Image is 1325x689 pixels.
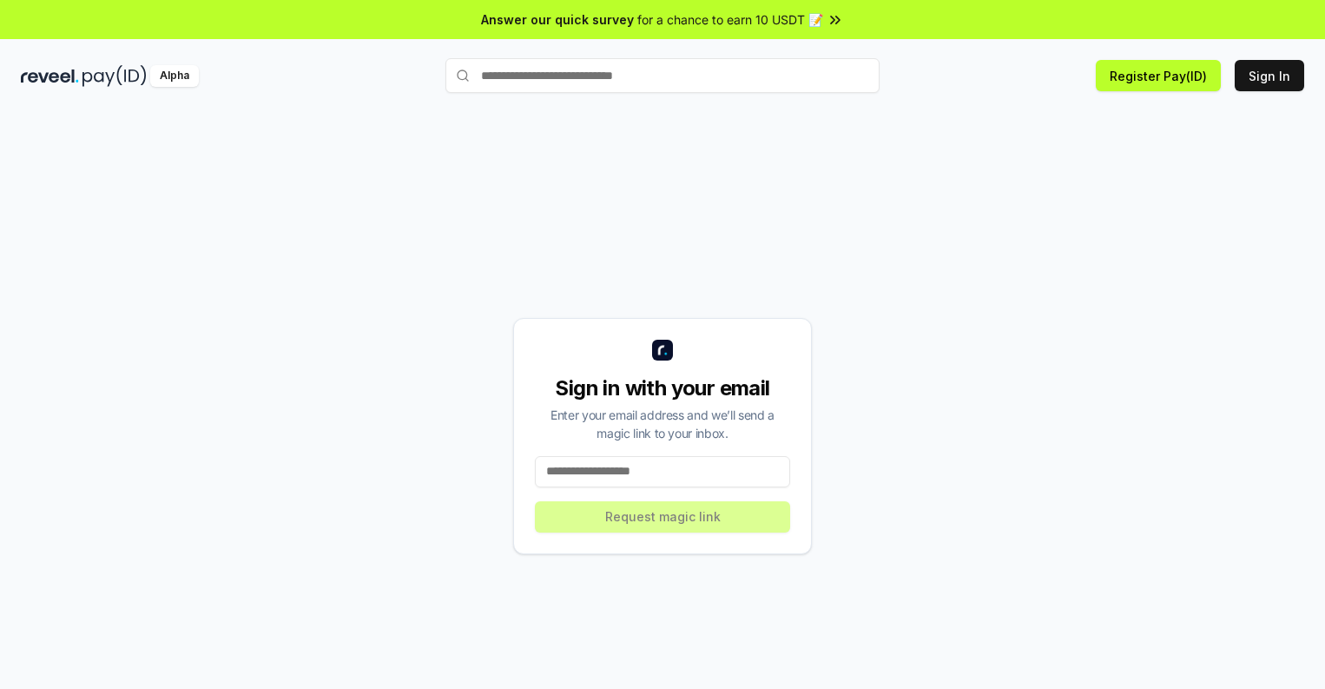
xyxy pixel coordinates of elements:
img: logo_small [652,340,673,361]
button: Sign In [1235,60,1304,91]
div: Sign in with your email [535,374,790,402]
div: Alpha [150,65,199,87]
span: for a chance to earn 10 USDT 📝 [637,10,823,29]
img: pay_id [82,65,147,87]
img: reveel_dark [21,65,79,87]
div: Enter your email address and we’ll send a magic link to your inbox. [535,406,790,442]
span: Answer our quick survey [481,10,634,29]
button: Register Pay(ID) [1096,60,1221,91]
